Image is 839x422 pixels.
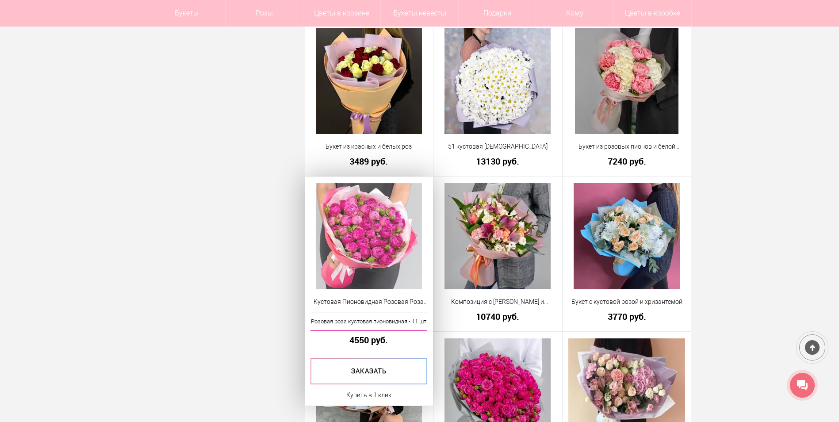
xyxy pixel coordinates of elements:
img: Букет из розовых пионов и белой гортензии [575,28,678,134]
a: 7240 руб. [568,157,686,166]
a: 3489 руб. [310,157,428,166]
a: 13130 руб. [439,157,556,166]
img: Букет из красных и белых роз [316,28,422,134]
img: Композиция с каллами и диантусами [444,183,551,289]
a: Композиция с [PERSON_NAME] и диантусами [439,297,556,307]
a: Букет из красных и белых роз [310,142,428,151]
a: Кустовая Пионовидная Розовая Роза 11 шт [310,297,428,307]
a: 3770 руб. [568,312,686,321]
a: Купить в 1 клик [346,390,391,400]
a: Букет из розовых пионов и белой гортензии [568,142,686,151]
img: Кустовая Пионовидная Розовая Роза 11 шт [316,183,422,289]
a: Букет с кустовой розой и хризантемой [568,297,686,307]
a: 51 кустовая [DEMOGRAPHIC_DATA] [439,142,556,151]
a: 10740 руб. [439,312,556,321]
img: Букет с кустовой розой и хризантемой [574,183,680,289]
img: 51 кустовая хризантема [444,28,551,134]
a: 4550 руб. [310,335,428,345]
a: Розовая роза кустовая пионовидная - 11 шт [310,312,428,331]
